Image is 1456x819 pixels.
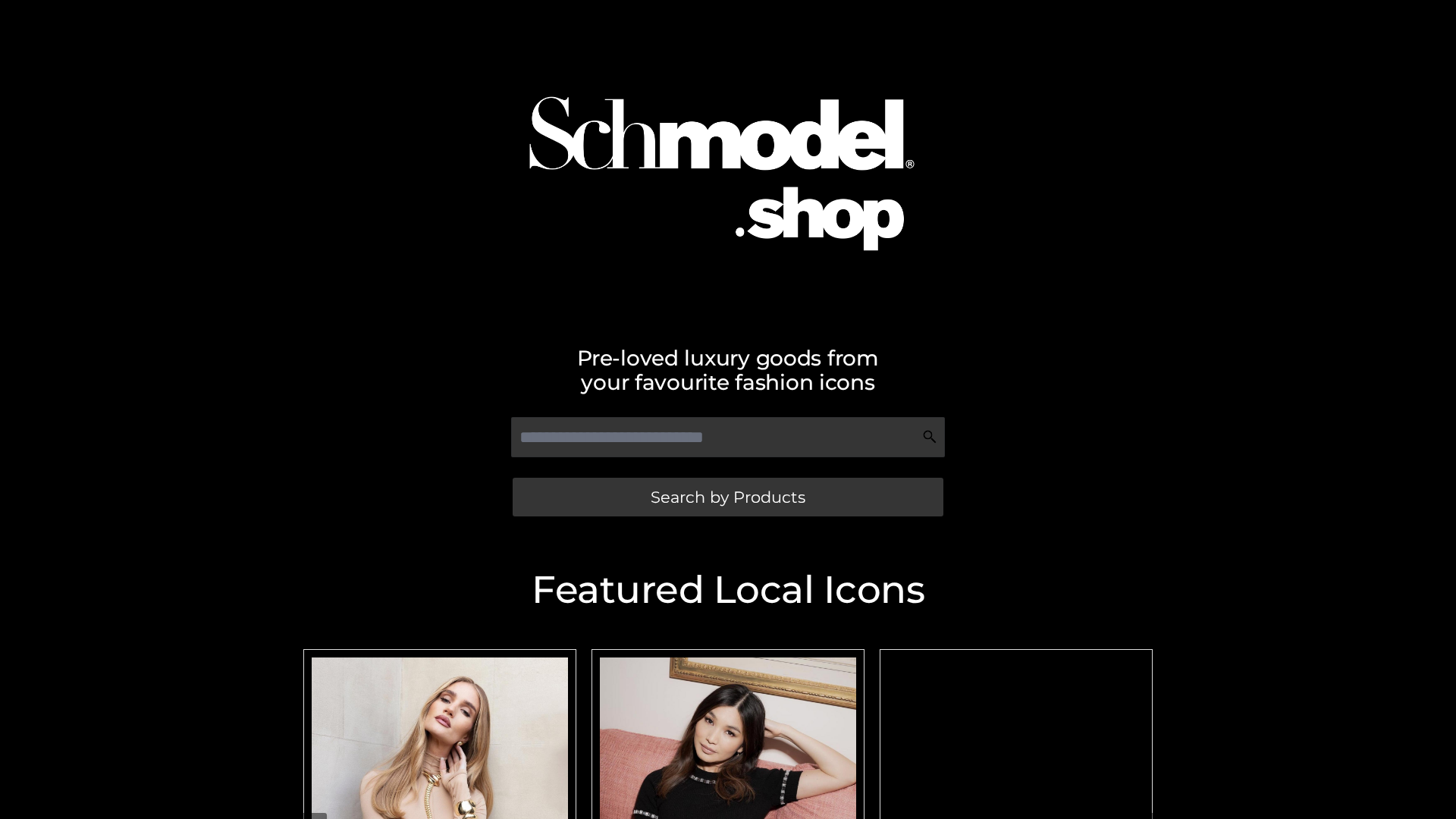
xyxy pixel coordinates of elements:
[513,478,943,516] a: Search by Products
[296,571,1160,609] h2: Featured Local Icons​
[651,489,805,505] span: Search by Products
[296,346,1160,394] h2: Pre-loved luxury goods from your favourite fashion icons
[922,429,937,444] img: Search Icon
